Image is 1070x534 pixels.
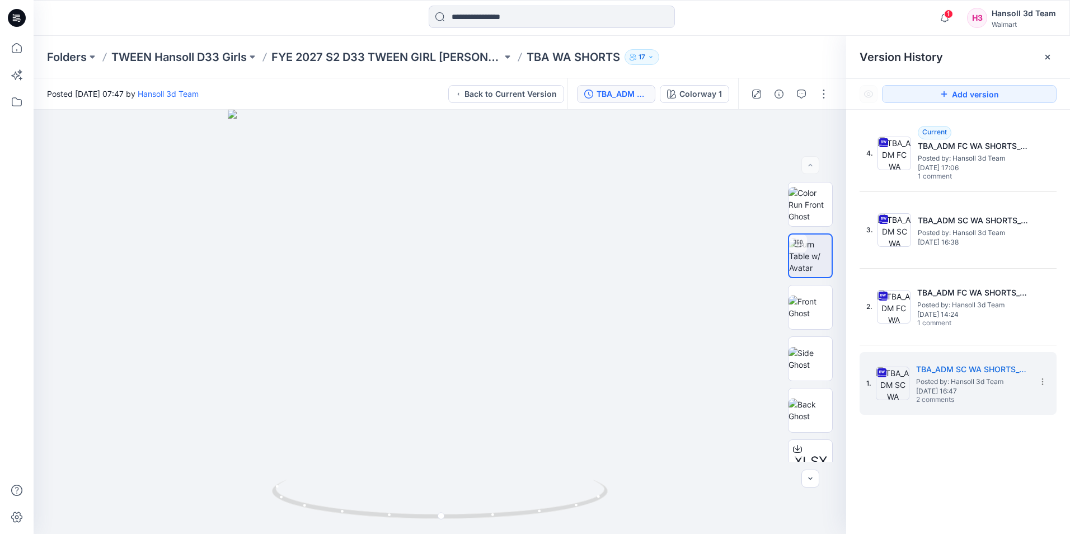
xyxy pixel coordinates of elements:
[625,49,659,65] button: 17
[448,85,564,103] button: Back to Current Version
[917,319,996,328] span: 1 comment
[866,148,873,158] span: 4.
[992,20,1056,29] div: Walmart
[918,153,1030,164] span: Posted by: Hansoll 3d Team
[679,88,722,100] div: Colorway 1
[967,8,987,28] div: H3
[916,376,1028,387] span: Posted by: Hansoll 3d Team
[866,225,873,235] span: 3.
[639,51,645,63] p: 17
[597,88,648,100] div: TBA_ADM SC WA SHORTS_ASTM
[866,378,871,388] span: 1.
[860,50,943,64] span: Version History
[111,49,247,65] a: TWEEN Hansoll D33 Girls
[918,238,1030,246] span: [DATE] 16:38
[877,290,911,324] img: TBA_ADM FC WA SHORTS_ASTM
[918,139,1030,153] h5: TBA_ADM FC WA SHORTS_ASTM_REV1
[47,49,87,65] a: Folders
[877,137,911,170] img: TBA_ADM FC WA SHORTS_ASTM_REV1
[138,89,199,99] a: Hansoll 3d Team
[577,85,655,103] button: TBA_ADM SC WA SHORTS_ASTM
[866,302,872,312] span: 2.
[789,296,832,319] img: Front Ghost
[917,286,1029,299] h5: TBA_ADM FC WA SHORTS_ASTM
[918,214,1030,227] h5: TBA_ADM SC WA SHORTS_ASTM_REV1
[918,164,1030,172] span: [DATE] 17:06
[877,213,911,247] img: TBA_ADM SC WA SHORTS_ASTM_REV1
[916,396,994,405] span: 2 comments
[922,128,947,136] span: Current
[789,347,832,371] img: Side Ghost
[876,367,909,400] img: TBA_ADM SC WA SHORTS_ASTM
[1043,53,1052,62] button: Close
[770,85,788,103] button: Details
[660,85,729,103] button: Colorway 1
[271,49,502,65] a: FYE 2027 S2 D33 TWEEN GIRL [PERSON_NAME]
[917,311,1029,318] span: [DATE] 14:24
[860,85,877,103] button: Show Hidden Versions
[527,49,620,65] p: TBA WA SHORTS
[944,10,953,18] span: 1
[794,452,827,472] span: XLSX
[917,299,1029,311] span: Posted by: Hansoll 3d Team
[918,172,996,181] span: 1 comment
[916,363,1028,376] h5: TBA_ADM SC WA SHORTS_ASTM
[882,85,1057,103] button: Add version
[992,7,1056,20] div: Hansoll 3d Team
[918,227,1030,238] span: Posted by: Hansoll 3d Team
[789,399,832,422] img: Back Ghost
[789,238,832,274] img: Turn Table w/ Avatar
[789,187,832,222] img: Color Run Front Ghost
[47,88,199,100] span: Posted [DATE] 07:47 by
[916,387,1028,395] span: [DATE] 16:47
